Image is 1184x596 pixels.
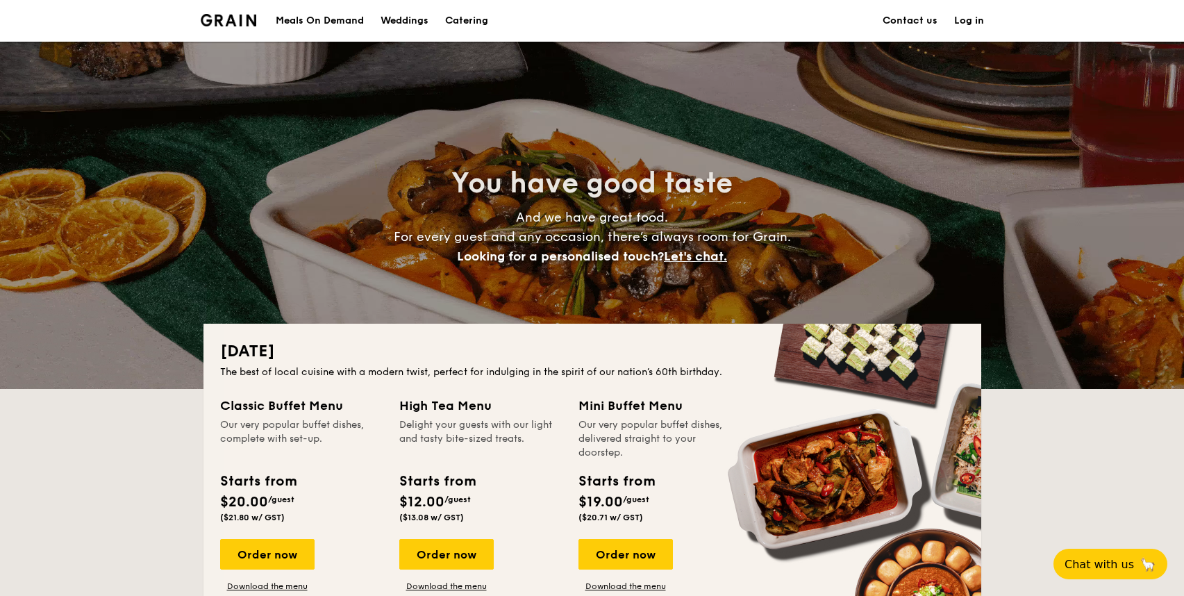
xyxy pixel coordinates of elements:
div: The best of local cuisine with a modern twist, perfect for indulging in the spirit of our nation’... [220,365,965,379]
span: $20.00 [220,494,268,511]
span: Looking for a personalised touch? [457,249,664,264]
div: Mini Buffet Menu [578,396,741,415]
span: 🦙 [1140,556,1156,572]
div: Our very popular buffet dishes, complete with set-up. [220,418,383,460]
img: Grain [201,14,257,26]
span: ($21.80 w/ GST) [220,513,285,522]
a: Download the menu [578,581,673,592]
a: Download the menu [220,581,315,592]
div: Order now [399,539,494,570]
span: Chat with us [1065,558,1134,571]
span: ($13.08 w/ GST) [399,513,464,522]
span: $12.00 [399,494,444,511]
div: Order now [220,539,315,570]
span: You have good taste [451,167,733,200]
span: $19.00 [578,494,623,511]
a: Download the menu [399,581,494,592]
button: Chat with us🦙 [1053,549,1167,579]
div: High Tea Menu [399,396,562,415]
span: And we have great food. For every guest and any occasion, there’s always room for Grain. [394,210,791,264]
div: Starts from [578,471,654,492]
span: /guest [623,495,649,504]
div: Our very popular buffet dishes, delivered straight to your doorstep. [578,418,741,460]
span: /guest [268,495,294,504]
span: ($20.71 w/ GST) [578,513,643,522]
div: Order now [578,539,673,570]
span: Let's chat. [664,249,727,264]
div: Delight your guests with our light and tasty bite-sized treats. [399,418,562,460]
h2: [DATE] [220,340,965,363]
div: Classic Buffet Menu [220,396,383,415]
a: Logotype [201,14,257,26]
div: Starts from [220,471,296,492]
div: Starts from [399,471,475,492]
span: /guest [444,495,471,504]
